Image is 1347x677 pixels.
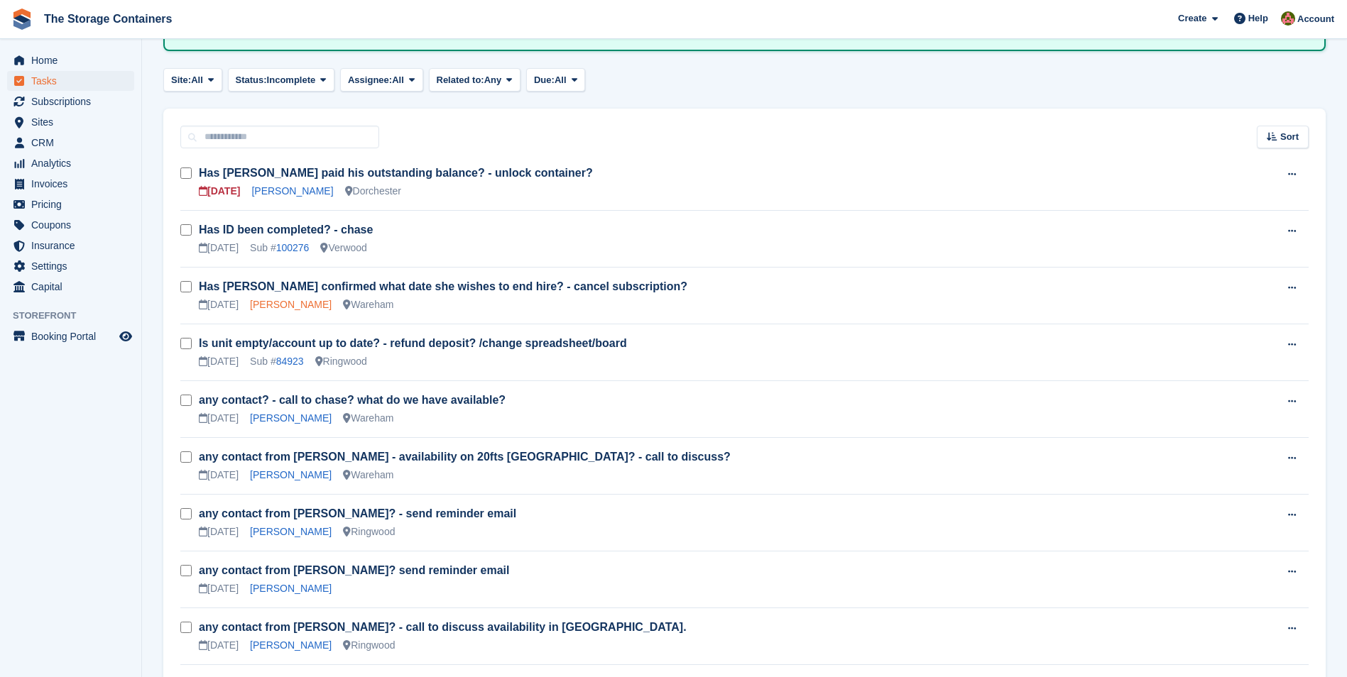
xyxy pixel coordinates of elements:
span: Sites [31,112,116,132]
div: Ringwood [315,354,367,369]
span: Account [1297,12,1334,26]
a: Has ID been completed? - chase [199,224,373,236]
a: menu [7,256,134,276]
a: [PERSON_NAME] [250,639,332,651]
a: any contact from [PERSON_NAME] - availability on 20fts [GEOGRAPHIC_DATA]? - call to discuss? [199,451,731,463]
a: [PERSON_NAME] [250,469,332,480]
span: Analytics [31,153,116,173]
span: Storefront [13,309,141,323]
a: Has [PERSON_NAME] paid his outstanding balance? - unlock container? [199,167,593,179]
button: Site: All [163,68,222,92]
a: menu [7,215,134,235]
div: [DATE] [199,241,239,255]
span: Coupons [31,215,116,235]
button: Related to: Any [429,68,520,92]
a: any contact from [PERSON_NAME]? - send reminder email [199,507,516,519]
span: Any [484,73,502,87]
span: Invoices [31,174,116,194]
a: menu [7,236,134,255]
a: The Storage Containers [38,7,178,31]
span: Status: [236,73,267,87]
span: Insurance [31,236,116,255]
span: All [555,73,567,87]
a: [PERSON_NAME] [251,185,333,197]
a: menu [7,194,134,214]
span: Due: [534,73,555,87]
a: menu [7,153,134,173]
span: CRM [31,133,116,153]
span: Pricing [31,194,116,214]
a: [PERSON_NAME] [250,583,332,594]
span: Sort [1280,130,1299,144]
a: Has [PERSON_NAME] confirmed what date she wishes to end hire? - cancel subscription? [199,280,687,292]
div: [DATE] [199,354,239,369]
a: menu [7,174,134,194]
div: [DATE] [199,524,239,539]
div: Wareham [343,411,393,426]
button: Status: Incomplete [228,68,334,92]
a: menu [7,92,134,111]
span: Subscriptions [31,92,116,111]
span: Settings [31,256,116,276]
a: menu [7,277,134,297]
a: menu [7,112,134,132]
a: 84923 [276,356,304,367]
a: 100276 [276,242,310,253]
div: [DATE] [199,297,239,312]
div: Ringwood [343,638,395,653]
span: Help [1248,11,1268,26]
a: Is unit empty/account up to date? - refund deposit? /change spreadsheet/board [199,337,627,349]
div: [DATE] [199,581,239,596]
span: All [191,73,203,87]
div: Dorchester [345,184,401,199]
img: stora-icon-8386f47178a22dfd0bd8f6a31ec36ba5ce8667c1dd55bd0f319d3a0aa187defe.svg [11,9,33,30]
div: [DATE] [199,411,239,426]
span: Site: [171,73,191,87]
a: any contact from [PERSON_NAME]? - call to discuss availability in [GEOGRAPHIC_DATA]. [199,621,687,633]
a: menu [7,71,134,91]
a: Preview store [117,328,134,345]
div: [DATE] [199,468,239,483]
a: [PERSON_NAME] [250,299,332,310]
span: Booking Portal [31,326,116,346]
a: any contact from [PERSON_NAME]? send reminder email [199,564,509,576]
a: menu [7,50,134,70]
span: Related to: [437,73,484,87]
div: Sub # [250,354,304,369]
div: Verwood [320,241,366,255]
button: Assignee: All [340,68,423,92]
div: Sub # [250,241,309,255]
span: Tasks [31,71,116,91]
span: Incomplete [267,73,316,87]
span: Capital [31,277,116,297]
img: Kirsty Simpson [1281,11,1295,26]
button: Due: All [526,68,585,92]
a: any contact? - call to chase? what do we have available? [199,394,506,406]
span: Home [31,50,116,70]
a: [PERSON_NAME] [250,526,332,537]
a: menu [7,133,134,153]
a: menu [7,326,134,346]
div: Wareham [343,297,393,312]
div: [DATE] [199,184,240,199]
div: [DATE] [199,638,239,653]
span: Assignee: [348,73,392,87]
span: Create [1178,11,1206,26]
div: Ringwood [343,524,395,539]
a: [PERSON_NAME] [250,412,332,424]
div: Wareham [343,468,393,483]
span: All [392,73,404,87]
